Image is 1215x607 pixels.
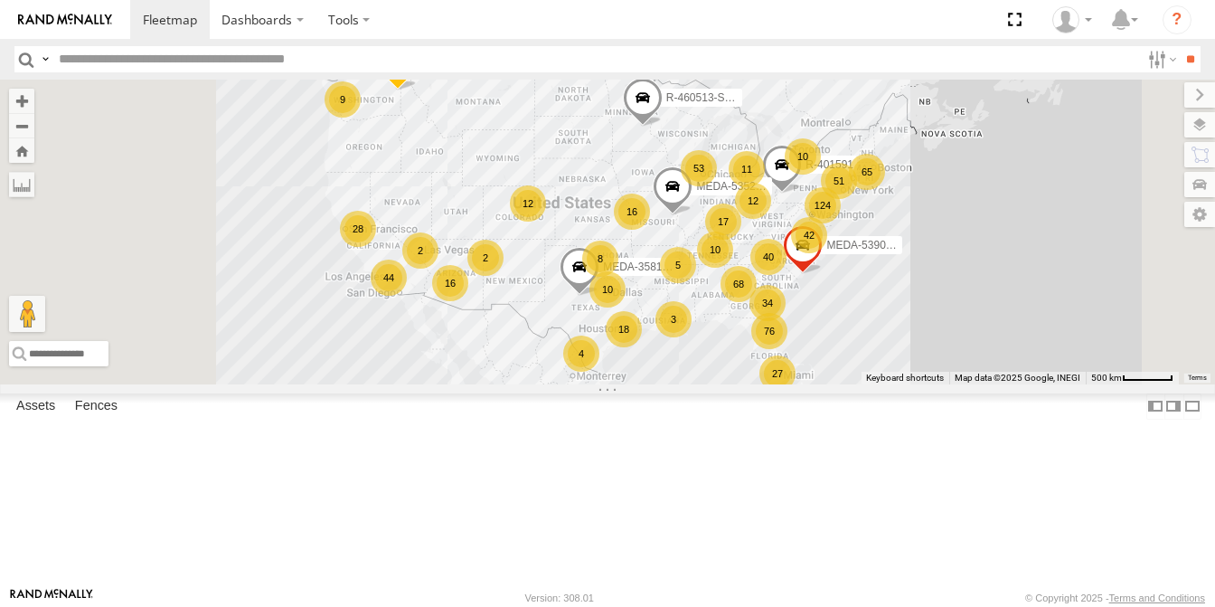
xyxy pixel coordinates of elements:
[826,240,919,252] span: MEDA-539001-Roll
[655,301,692,337] div: 3
[821,163,857,199] div: 51
[9,113,34,138] button: Zoom out
[603,261,696,274] span: MEDA-358103-Roll
[696,181,789,194] span: MEDA-535204-Roll
[38,46,52,72] label: Search Query
[18,14,112,26] img: rand-logo.svg
[1091,373,1122,383] span: 500 km
[805,158,853,171] span: R-401591
[9,138,34,163] button: Zoom Home
[1025,593,1205,603] div: © Copyright 2025 -
[735,183,771,219] div: 12
[614,194,650,230] div: 16
[1046,6,1098,33] div: Craig Maywhort
[563,336,599,372] div: 4
[681,150,717,186] div: 53
[791,217,827,253] div: 42
[721,266,757,302] div: 68
[9,296,45,332] button: Drag Pegman onto the map to open Street View
[805,187,841,223] div: 124
[785,138,821,175] div: 10
[660,247,696,283] div: 5
[325,81,361,118] div: 9
[866,372,944,384] button: Keyboard shortcuts
[1109,593,1205,603] a: Terms and Conditions
[371,260,407,296] div: 44
[1164,394,1182,420] label: Dock Summary Table to the Right
[1188,374,1207,381] a: Terms (opens in new tab)
[1146,394,1164,420] label: Dock Summary Table to the Left
[759,356,796,392] div: 27
[705,204,741,240] div: 17
[66,394,127,420] label: Fences
[955,373,1080,383] span: Map data ©2025 Google, INEGI
[1163,5,1191,34] i: ?
[589,271,626,308] div: 10
[7,394,64,420] label: Assets
[525,593,594,603] div: Version: 308.01
[751,313,787,349] div: 76
[749,285,786,321] div: 34
[750,239,786,275] div: 40
[9,89,34,113] button: Zoom in
[1086,372,1179,384] button: Map Scale: 500 km per 53 pixels
[666,92,747,105] span: R-460513-Swing
[9,172,34,197] label: Measure
[1141,46,1180,72] label: Search Filter Options
[467,240,504,276] div: 2
[510,185,546,222] div: 12
[1184,202,1215,227] label: Map Settings
[697,232,733,268] div: 10
[1183,394,1201,420] label: Hide Summary Table
[340,211,376,247] div: 28
[10,589,93,607] a: Visit our Website
[606,311,642,347] div: 18
[402,232,438,269] div: 2
[729,151,765,187] div: 11
[849,154,885,190] div: 65
[582,241,618,277] div: 8
[432,265,468,301] div: 16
